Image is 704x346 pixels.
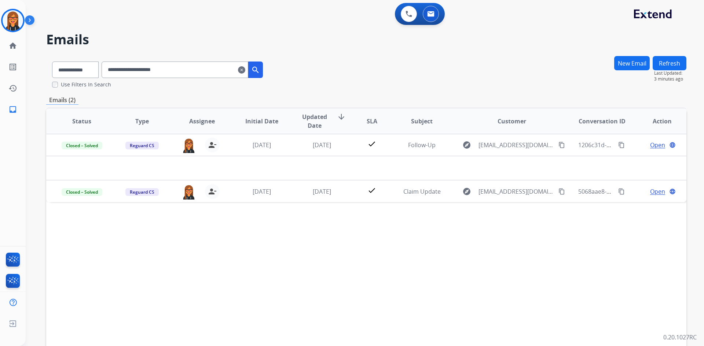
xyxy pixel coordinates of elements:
mat-icon: arrow_downward [337,112,346,121]
p: 0.20.1027RC [663,333,697,342]
span: Assignee [189,117,215,126]
span: 1206c31d-ff98-4407-b5e5-c2f98c4566cc [578,141,686,149]
span: Claim Update [403,187,441,196]
mat-icon: explore [462,141,471,149]
p: Emails (2) [46,96,78,105]
mat-icon: content_copy [618,188,625,195]
button: New Email [614,56,650,70]
img: agent-avatar [181,184,196,200]
span: Open [650,187,665,196]
span: Initial Date [245,117,278,126]
img: agent-avatar [181,138,196,153]
span: SLA [367,117,377,126]
mat-icon: search [251,66,260,74]
mat-icon: language [669,188,676,195]
mat-icon: check [367,186,376,195]
span: Customer [498,117,526,126]
span: Status [72,117,91,126]
mat-icon: content_copy [618,142,625,148]
span: 3 minutes ago [654,76,686,82]
span: Reguard CS [125,188,159,196]
mat-icon: language [669,142,676,148]
th: Action [626,108,686,134]
span: [DATE] [313,187,331,196]
span: Closed – Solved [62,142,102,149]
span: Updated Date [298,112,331,130]
mat-icon: check [367,139,376,148]
mat-icon: list_alt [8,63,17,71]
mat-icon: clear [238,66,245,74]
mat-icon: person_remove [208,141,217,149]
mat-icon: inbox [8,105,17,114]
span: Open [650,141,665,149]
button: Refresh [653,56,686,70]
mat-icon: home [8,41,17,50]
span: Type [135,117,149,126]
span: Last Updated: [654,70,686,76]
span: Conversation ID [579,117,626,126]
span: [DATE] [253,141,271,149]
span: Reguard CS [125,142,159,149]
span: [EMAIL_ADDRESS][DOMAIN_NAME] [478,141,554,149]
span: [EMAIL_ADDRESS][DOMAIN_NAME] [478,187,554,196]
mat-icon: content_copy [558,188,565,195]
mat-icon: content_copy [558,142,565,148]
span: Closed – Solved [62,188,102,196]
h2: Emails [46,32,686,47]
span: [DATE] [253,187,271,196]
span: Follow-Up [408,141,436,149]
mat-icon: person_remove [208,187,217,196]
mat-icon: history [8,84,17,93]
span: Subject [411,117,433,126]
label: Use Filters In Search [61,81,111,88]
img: avatar [3,10,23,31]
span: [DATE] [313,141,331,149]
mat-icon: explore [462,187,471,196]
span: 5068aae8-620e-4ff9-b1df-f98064c2b53b [578,187,687,196]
